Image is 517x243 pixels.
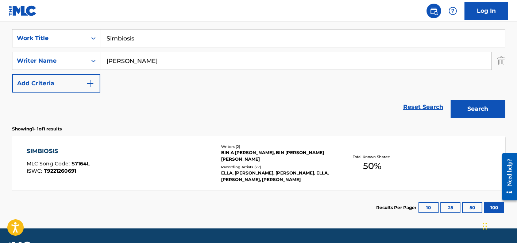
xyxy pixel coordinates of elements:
[353,154,392,160] p: Total Known Shares:
[448,7,457,15] img: help
[17,56,82,65] div: Writer Name
[27,160,72,167] span: MLC Song Code :
[451,100,505,118] button: Search
[221,149,331,162] div: BIN A [PERSON_NAME], BIN [PERSON_NAME] [PERSON_NAME]
[27,147,90,156] div: SIMBIOSIS
[481,208,517,243] iframe: Chat Widget
[9,5,37,16] img: MLC Logo
[445,4,460,18] div: Help
[72,160,90,167] span: S7164L
[12,74,100,93] button: Add Criteria
[221,164,331,170] div: Recording Artists ( 27 )
[400,99,447,115] a: Reset Search
[221,170,331,183] div: ELLA, [PERSON_NAME], [PERSON_NAME], ELLA, [PERSON_NAME], [PERSON_NAME]
[484,202,504,213] button: 100
[363,160,381,173] span: 50 %
[497,52,505,70] img: Delete Criterion
[221,144,331,149] div: Writers ( 2 )
[427,4,441,18] a: Public Search
[464,2,508,20] a: Log In
[440,202,460,213] button: 25
[462,202,482,213] button: 50
[17,34,82,43] div: Work Title
[44,168,76,174] span: T9221260691
[27,168,44,174] span: ISWC :
[483,215,487,237] div: Drag
[12,29,505,122] form: Search Form
[376,204,418,211] p: Results Per Page:
[12,136,505,191] a: SIMBIOSISMLC Song Code:S7164LISWC:T9221260691Writers (2)BIN A [PERSON_NAME], BIN [PERSON_NAME] [P...
[418,202,439,213] button: 10
[86,79,94,88] img: 9d2ae6d4665cec9f34b9.svg
[429,7,438,15] img: search
[12,126,62,132] p: Showing 1 - 1 of 1 results
[497,147,517,206] iframe: Resource Center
